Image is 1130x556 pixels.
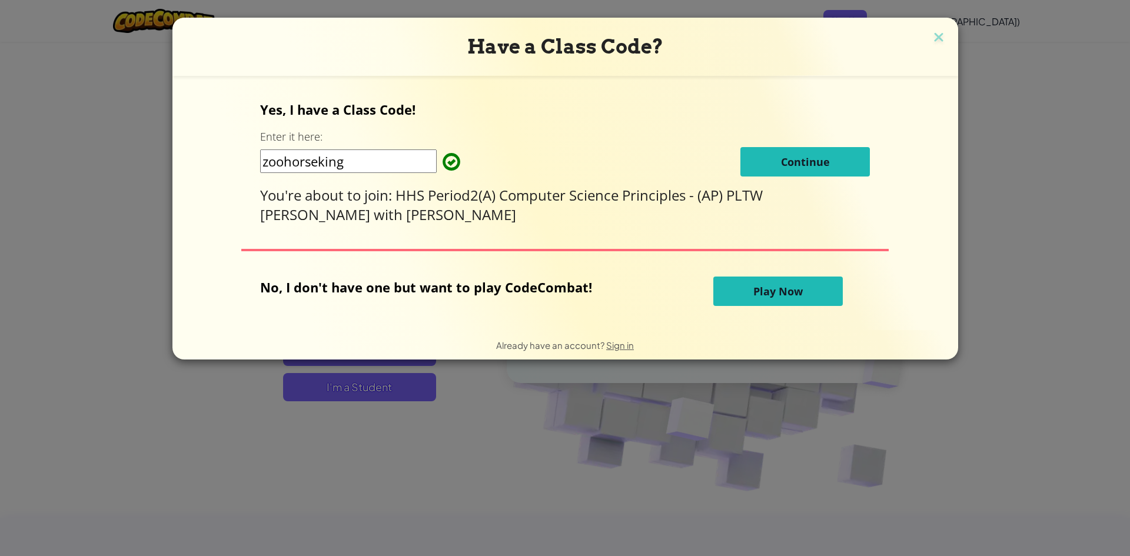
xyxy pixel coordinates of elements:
span: [PERSON_NAME] [406,205,516,224]
button: Continue [740,147,870,177]
span: You're about to join: [260,185,395,205]
span: Play Now [753,284,803,298]
label: Enter it here: [260,129,323,144]
p: No, I don't have one but want to play CodeCombat! [260,278,627,296]
a: Sign in [606,339,634,351]
span: Have a Class Code? [467,35,663,58]
p: Yes, I have a Class Code! [260,101,870,118]
img: close icon [931,29,946,47]
button: Play Now [713,277,843,306]
span: with [374,205,406,224]
span: Already have an account? [496,339,606,351]
span: Continue [781,155,830,169]
span: HHS Period2(A) Computer Science Principles - (AP) PLTW [PERSON_NAME] [260,185,763,224]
